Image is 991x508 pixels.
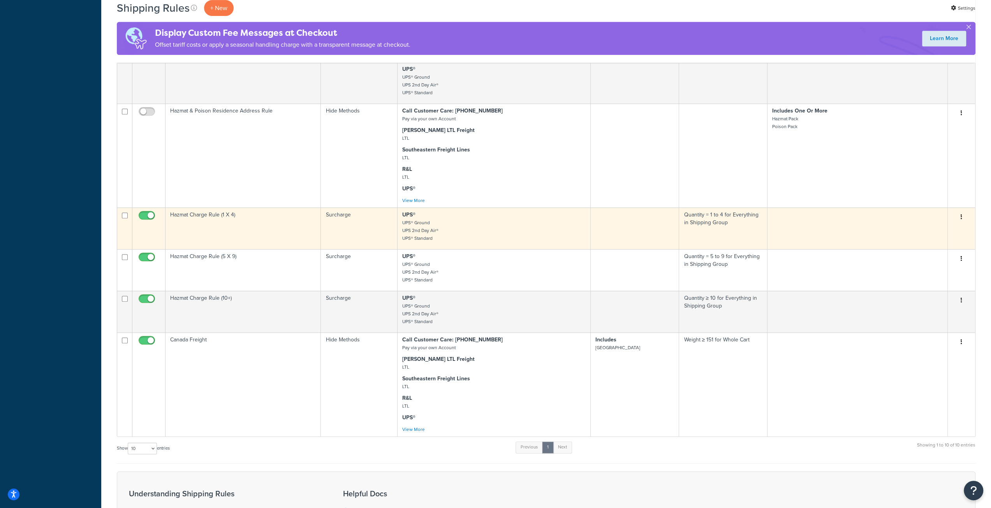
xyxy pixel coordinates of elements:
strong: Includes [595,336,616,344]
strong: UPS® [402,294,415,302]
small: LTL [402,135,409,142]
strong: Call Customer Care: [PHONE_NUMBER] [402,336,503,344]
td: Hide Methods [321,332,398,436]
td: Quantity = 1 to 4 for Everything in Shipping Group [679,207,767,249]
a: Next [553,441,572,453]
td: Hide Methods [321,104,398,207]
a: View More [402,197,425,204]
td: Hide Methods [321,42,398,104]
label: Show entries [117,443,170,454]
small: LTL [402,174,409,181]
small: UPS® Ground UPS 2nd Day Air® UPS® Standard [402,219,438,242]
strong: Includes One Or More [772,107,827,115]
small: Pay via your own Account [402,115,456,122]
td: Surcharge [321,249,398,291]
td: Weight ≥ 151 for Whole Cart [679,332,767,436]
a: Settings [951,3,975,14]
strong: R&L [402,394,412,402]
h3: Helpful Docs [343,489,471,498]
td: Quantity = 5 to 9 for Everything in Shipping Group [679,249,767,291]
div: Showing 1 to 10 of 10 entries [917,441,975,457]
td: Always Ship Freight [165,42,321,104]
a: Learn More [922,31,966,46]
a: 1 [542,441,554,453]
strong: UPS® [402,252,415,260]
td: Hazmat Charge Rule (5 X 9) [165,249,321,291]
p: Offset tariff costs or apply a seasonal handling charge with a transparent message at checkout. [155,39,410,50]
td: Hazmat & Poison Residence Address Rule [165,104,321,207]
strong: UPS® [402,65,415,73]
h3: Understanding Shipping Rules [129,489,324,498]
strong: UPS® [402,185,415,193]
h4: Display Custom Fee Messages at Checkout [155,26,410,39]
strong: Southeastern Freight Lines [402,146,470,154]
a: Previous [516,441,543,453]
td: Surcharge [321,291,398,332]
small: LTL [402,364,409,371]
h1: Shipping Rules [117,0,190,16]
td: Canada Freight [165,332,321,436]
small: LTL [402,403,409,410]
select: Showentries [128,443,157,454]
td: Hazmat Charge Rule (1 X 4) [165,207,321,249]
small: [GEOGRAPHIC_DATA] [595,344,640,351]
strong: Southeastern Freight Lines [402,374,470,383]
small: Hazmat Pack Poison Pack [772,115,798,130]
strong: R&L [402,165,412,173]
strong: [PERSON_NAME] LTL Freight [402,126,475,134]
strong: Call Customer Care: [PHONE_NUMBER] [402,107,503,115]
button: Open Resource Center [964,481,983,500]
small: UPS® Ground UPS 2nd Day Air® UPS® Standard [402,302,438,325]
td: Surcharge [321,207,398,249]
td: Quantity ≥ 10 for Everything in Shipping Group [679,291,767,332]
strong: [PERSON_NAME] LTL Freight [402,355,475,363]
a: View More [402,426,425,433]
small: Pay via your own Account [402,344,456,351]
strong: UPS® [402,211,415,219]
small: LTL [402,154,409,161]
strong: UPS® [402,413,415,422]
small: UPS® Ground UPS 2nd Day Air® UPS® Standard [402,261,438,283]
td: Hazmat Charge Rule (10+) [165,291,321,332]
small: LTL [402,383,409,390]
small: UPS® Ground UPS 2nd Day Air® UPS® Standard [402,74,438,96]
img: duties-banner-06bc72dcb5fe05cb3f9472aba00be2ae8eb53ab6f0d8bb03d382ba314ac3c341.png [117,22,155,55]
